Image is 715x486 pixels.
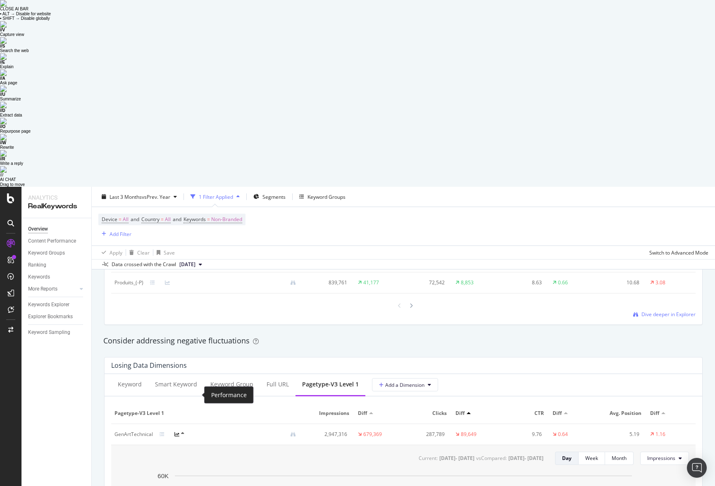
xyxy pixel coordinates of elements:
a: Keywords [28,273,86,281]
div: 0.66 [558,279,568,286]
a: Ranking [28,261,86,269]
a: Content Performance [28,237,86,245]
button: Impressions [640,452,689,465]
button: Switch to Advanced Mode [646,246,708,259]
button: Save [153,246,175,259]
button: Week [579,452,605,465]
div: 9.76 [504,431,542,438]
div: [DATE] - [DATE] [439,455,474,462]
a: Keyword Groups [28,249,86,257]
span: pagetype-v3 Level 1 [114,410,300,417]
span: 2025 Aug. 8th [179,261,195,268]
span: Diff [553,410,562,417]
span: and [131,216,139,223]
span: Diff [358,410,367,417]
span: All [123,214,129,225]
span: Add a Dimension [379,381,424,388]
span: Impressions [647,455,675,462]
button: Add Filter [98,229,131,239]
div: vs Compared : [476,455,507,462]
button: Apply [98,246,122,259]
span: Diff [455,410,465,417]
div: 5.19 [601,431,639,438]
span: CTR [504,410,544,417]
span: = [119,216,122,223]
div: Analytics [28,193,85,202]
div: 1.16 [655,431,665,438]
span: = [207,216,210,223]
div: Save [164,249,175,256]
span: vs Prev. Year [142,193,170,200]
span: Clicks [407,410,447,417]
div: Data crossed with the Crawl [112,261,176,268]
div: 41,177 [363,279,379,286]
div: Month [612,455,627,462]
a: More Reports [28,285,77,293]
div: RealKeywords [28,202,85,211]
button: Month [605,452,634,465]
span: Keywords [184,216,206,223]
span: Avg. Position [601,410,641,417]
div: Losing Data Dimensions [111,361,187,369]
span: Device [102,216,117,223]
div: Add Filter [110,230,131,237]
div: 72,542 [407,279,445,286]
div: Overview [28,225,48,233]
div: Performance [211,390,247,400]
div: 2,947,316 [309,431,347,438]
div: Open Intercom Messenger [687,458,707,478]
span: All [165,214,171,225]
a: Keywords Explorer [28,300,86,309]
a: Explorer Bookmarks [28,312,86,321]
div: Keyword Groups [307,193,346,200]
a: Overview [28,225,86,233]
div: Produits_(-P) [114,279,143,286]
div: Switch to Advanced Mode [649,249,708,256]
div: [DATE] - [DATE] [508,455,543,462]
div: Keyword Groups [28,249,65,257]
div: Full URL [267,380,289,388]
div: Week [585,455,598,462]
span: and [173,216,181,223]
div: Content Performance [28,237,76,245]
div: 8,853 [461,279,474,286]
div: Day [562,455,572,462]
button: Keyword Groups [296,190,349,203]
div: 8.63 [504,279,542,286]
div: Explorer Bookmarks [28,312,73,321]
div: GenArtTechnical [114,431,153,438]
div: Keywords Explorer [28,300,69,309]
div: Keyword [118,380,142,388]
span: Segments [262,193,286,200]
div: Current: [419,455,438,462]
div: Smart Keyword [155,380,197,388]
span: Country [141,216,160,223]
span: Diff [650,410,659,417]
div: Keywords [28,273,50,281]
div: 679,369 [363,431,382,438]
button: [DATE] [176,260,205,269]
div: 0.64 [558,431,568,438]
div: Apply [110,249,122,256]
button: Clear [126,246,150,259]
span: Non-Branded [211,214,242,225]
div: 3.08 [655,279,665,286]
div: Keyword Group [210,380,253,388]
a: Dive deeper in Explorer [633,311,696,318]
div: 10.68 [601,279,639,286]
div: 89,649 [461,431,477,438]
div: 1 Filter Applied [199,193,233,200]
div: Clear [137,249,150,256]
text: 60K [157,472,169,479]
button: Segments [250,190,289,203]
div: 287,789 [407,431,445,438]
span: Dive deeper in Explorer [641,311,696,318]
button: Day [555,452,579,465]
span: = [161,216,164,223]
div: Keyword Sampling [28,328,70,337]
span: Last 3 Months [110,193,142,200]
button: 1 Filter Applied [187,190,243,203]
div: 839,761 [309,279,347,286]
span: Impressions [309,410,349,417]
div: pagetype-v3 Level 1 [302,380,359,388]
